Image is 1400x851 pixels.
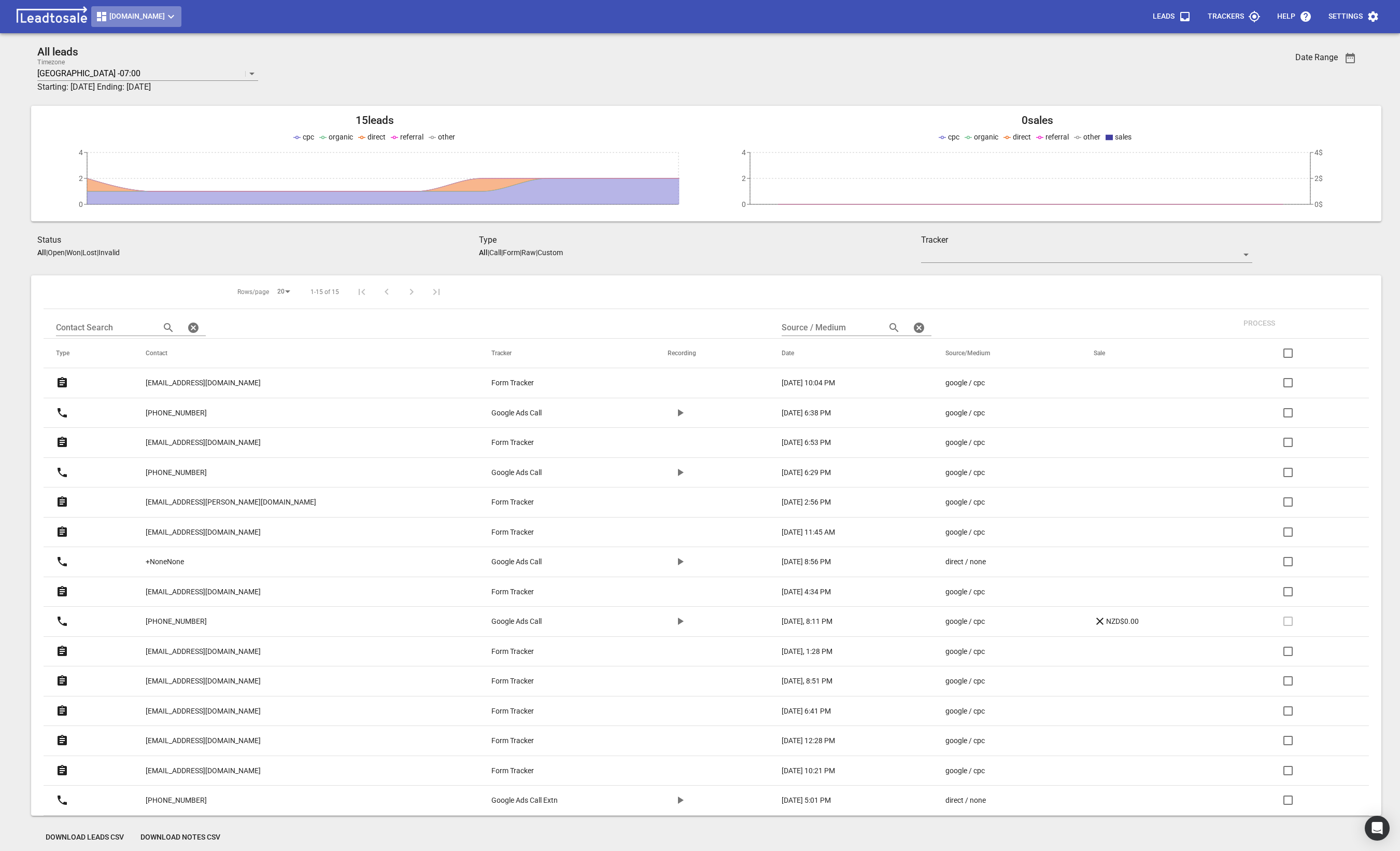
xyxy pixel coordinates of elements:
[489,248,501,257] p: Call
[400,133,423,141] span: referral
[491,467,626,478] a: Google Ads Call
[491,795,558,806] p: Google Ads Call Extn
[945,765,1052,776] a: google / cpc
[146,699,261,724] a: [EMAIL_ADDRESS][DOMAIN_NAME]
[146,668,261,694] a: [EMAIL_ADDRESS][DOMAIN_NAME]
[1153,11,1175,22] p: Leads
[146,758,261,784] a: [EMAIL_ADDRESS][DOMAIN_NAME]
[491,735,626,746] a: Form Tracker
[98,248,120,257] p: Invalid
[945,676,985,687] p: google / cpc
[97,248,98,257] span: |
[56,436,68,449] svg: Form
[1314,174,1323,183] tspan: 2$
[945,467,985,478] p: google / cpc
[1045,133,1069,141] span: referral
[782,616,904,627] a: [DATE], 8:11 PM
[945,556,986,567] p: direct / none
[782,765,835,776] p: [DATE] 10:21 PM
[37,67,140,79] p: [GEOGRAPHIC_DATA] -07:00
[1013,133,1031,141] span: direct
[146,728,261,754] a: [EMAIL_ADDRESS][DOMAIN_NAME]
[782,556,904,567] a: [DATE] 8:56 PM
[538,248,563,257] p: Custom
[146,676,261,687] p: [EMAIL_ADDRESS][DOMAIN_NAME]
[782,795,904,806] a: [DATE] 5:01 PM
[37,234,479,246] h3: Status
[95,10,177,23] span: [DOMAIN_NAME]
[146,497,316,508] p: [EMAIL_ADDRESS][PERSON_NAME][DOMAIN_NAME]
[79,148,83,157] tspan: 4
[37,248,46,257] aside: All
[37,81,1142,93] h3: Starting: [DATE] Ending: [DATE]
[491,765,626,776] a: Form Tracker
[491,467,542,478] p: Google Ads Call
[945,706,985,717] p: google / cpc
[479,339,655,368] th: Tracker
[945,378,1052,388] a: google / cpc
[237,288,269,297] span: Rows/page
[945,378,985,388] p: google / cpc
[945,676,1052,687] a: google / cpc
[82,248,97,257] p: Lost
[945,765,985,776] p: google / cpc
[1094,615,1194,627] a: NZD$0.00
[1083,133,1100,141] span: other
[782,706,831,717] p: [DATE] 6:41 PM
[1208,11,1244,22] p: Trackers
[146,408,207,418] p: [PHONE_NUMBER]
[945,795,1052,806] a: direct / none
[945,616,1052,627] a: google / cpc
[491,556,626,567] a: Google Ads Call
[146,556,184,567] p: +NoneNone
[303,133,314,141] span: cpc
[491,378,626,388] a: Form Tracker
[782,497,831,508] p: [DATE] 2:56 PM
[491,587,626,597] a: Form Tracker
[491,646,626,657] a: Form Tracker
[37,59,65,65] label: Timezone
[44,339,133,368] th: Type
[782,676,904,687] a: [DATE], 8:51 PM
[132,828,229,847] button: Download Notes CSV
[945,587,985,597] p: google / cpc
[146,378,261,388] p: [EMAIL_ADDRESS][DOMAIN_NAME]
[491,616,626,627] a: Google Ads Call
[1314,148,1323,157] tspan: 4$
[1365,816,1390,841] div: Open Intercom Messenger
[782,527,904,538] a: [DATE] 11:45 AM
[782,497,904,508] a: [DATE] 2:56 PM
[146,765,261,776] p: [EMAIL_ADDRESS][DOMAIN_NAME]
[491,527,626,538] a: Form Tracker
[782,795,831,806] p: [DATE] 5:01 PM
[945,735,985,746] p: google / cpc
[782,765,904,776] a: [DATE] 10:21 PM
[706,114,1369,127] h2: 0 sales
[479,234,921,246] h3: Type
[782,527,835,538] p: [DATE] 11:45 AM
[12,6,91,27] img: logo
[782,378,904,388] a: [DATE] 10:04 PM
[81,248,82,257] span: |
[1115,133,1132,141] span: sales
[56,585,68,598] svg: Form
[146,646,261,657] p: [EMAIL_ADDRESS][DOMAIN_NAME]
[491,676,534,687] p: Form Tracker
[56,615,68,627] svg: Call
[491,795,626,806] a: Google Ads Call Extn
[56,794,68,806] svg: Call
[782,646,832,657] p: [DATE], 1:28 PM
[37,46,1142,59] h2: All leads
[769,339,933,368] th: Date
[782,646,904,657] a: [DATE], 1:28 PM
[37,828,132,847] button: Download Leads CSV
[146,639,261,664] a: [EMAIL_ADDRESS][DOMAIN_NAME]
[146,520,261,545] a: [EMAIL_ADDRESS][DOMAIN_NAME]
[491,735,534,746] p: Form Tracker
[742,200,746,208] tspan: 0
[945,467,1052,478] a: google / cpc
[536,248,538,257] span: |
[945,706,1052,717] a: google / cpc
[782,437,904,448] a: [DATE] 6:53 PM
[945,646,1052,657] a: google / cpc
